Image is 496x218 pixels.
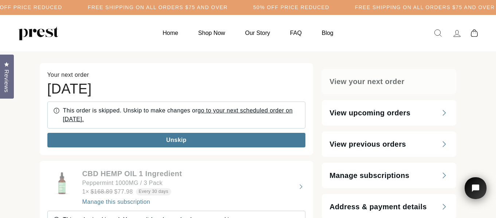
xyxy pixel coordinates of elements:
h1: Your next order [47,71,306,79]
a: Shop Now [189,26,234,40]
span: Manage subscriptions [329,170,409,181]
a: FAQ [281,26,311,40]
a: Manage subscriptions [322,163,456,188]
h5: Free Shipping on all orders $75 and over [88,4,228,11]
iframe: Tidio Chat [455,167,496,218]
span: View your next order [329,76,404,87]
a: View your next order [322,69,456,94]
h5: Free Shipping on all orders $75 and over [355,4,495,11]
a: Blog [313,26,343,40]
ul: Primary [153,26,342,40]
img: PREST ORGANICS [18,26,58,40]
h5: 50% OFF PRICE REDUCED [253,4,329,11]
a: Our Story [236,26,279,40]
div: Unskip [166,137,187,143]
a: View previous orders [322,131,456,157]
span: This order is skipped. Unskip to make changes or [63,107,293,122]
span: Reviews [2,70,11,92]
a: View upcoming orders [322,100,456,126]
button: Unskip [47,133,306,147]
span: Address & payment details [329,202,427,212]
span: View upcoming orders [329,108,410,118]
h2: [DATE] [47,81,306,97]
span: View previous orders [329,139,406,149]
a: Home [153,26,187,40]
